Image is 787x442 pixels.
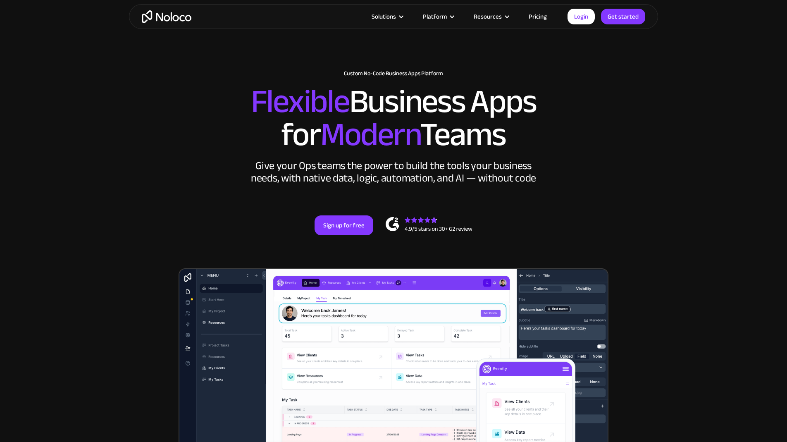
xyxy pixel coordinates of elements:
div: Give your Ops teams the power to build the tools your business needs, with native data, logic, au... [249,160,538,184]
a: home [142,10,191,23]
a: Login [568,9,595,24]
h1: Custom No-Code Business Apps Platform [137,70,650,77]
span: Modern [320,104,420,165]
a: Sign up for free [315,215,373,235]
div: Resources [474,11,502,22]
div: Platform [423,11,447,22]
div: Resources [463,11,518,22]
div: Solutions [372,11,396,22]
div: Platform [413,11,463,22]
h2: Business Apps for Teams [137,85,650,151]
div: Solutions [361,11,413,22]
a: Get started [601,9,645,24]
span: Flexible [251,71,349,132]
a: Pricing [518,11,557,22]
